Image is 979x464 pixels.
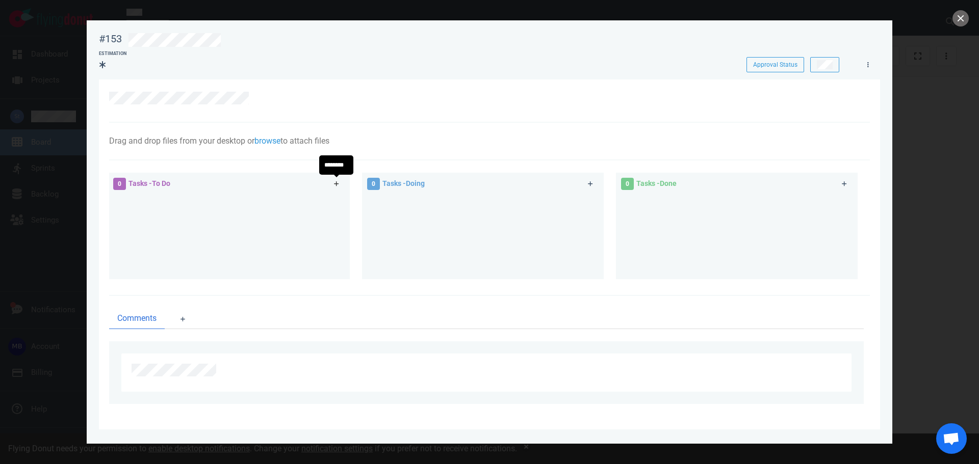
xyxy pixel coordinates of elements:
[936,423,967,454] div: Open de chat
[99,50,126,58] div: Estimation
[952,10,969,26] button: close
[382,179,425,187] span: Tasks - Doing
[280,136,329,146] span: to attach files
[128,179,170,187] span: Tasks - To Do
[636,179,677,187] span: Tasks - Done
[254,136,280,146] a: browse
[109,136,254,146] span: Drag and drop files from your desktop or
[746,57,804,72] button: Approval Status
[99,33,122,45] div: #153
[117,312,157,324] span: Comments
[113,178,126,190] span: 0
[621,178,634,190] span: 0
[367,178,380,190] span: 0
